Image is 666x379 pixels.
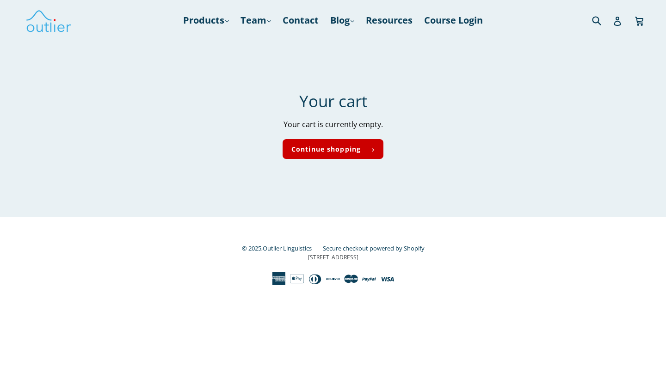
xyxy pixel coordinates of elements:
img: Outlier Linguistics [25,7,72,34]
a: Course Login [419,12,487,29]
small: © 2025, [242,244,321,252]
a: Resources [361,12,417,29]
a: Outlier Linguistics [263,244,312,252]
input: Search [590,11,615,30]
h1: Your cart [106,92,560,111]
a: Continue shopping [283,139,383,159]
a: Products [179,12,234,29]
a: Secure checkout powered by Shopify [323,244,425,252]
a: Contact [278,12,323,29]
p: Your cart is currently empty. [106,119,560,130]
p: [STREET_ADDRESS] [81,253,585,262]
a: Blog [326,12,359,29]
a: Team [236,12,276,29]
